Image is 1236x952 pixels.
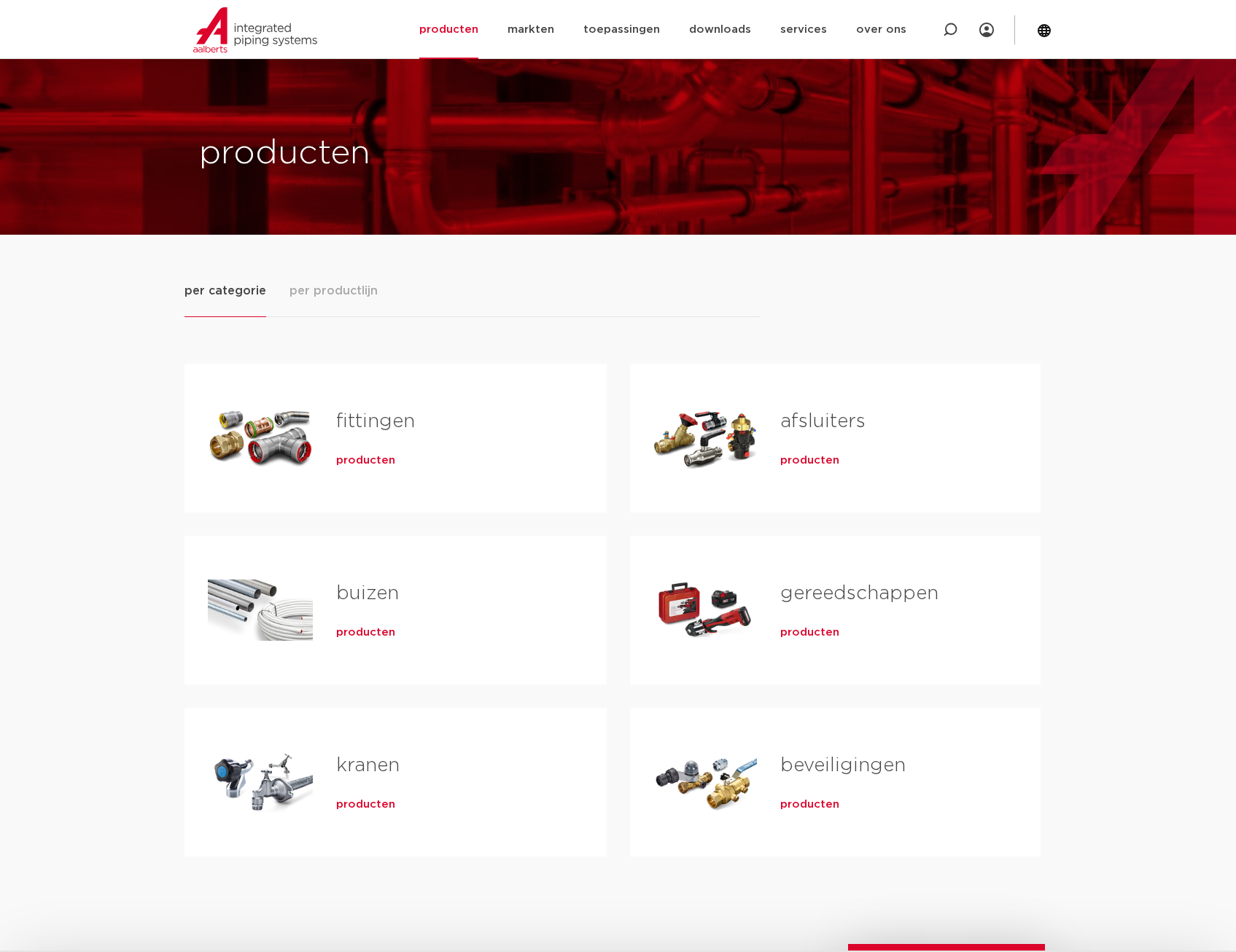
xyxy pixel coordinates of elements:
[336,453,395,468] a: producten
[780,625,839,640] a: producten
[780,584,938,603] a: gereedschappen
[780,453,839,468] a: producten
[199,130,611,177] h1: producten
[336,412,415,431] a: fittingen
[336,584,399,603] a: buizen
[780,756,906,775] a: beveiligingen
[184,281,1052,880] div: Tabs. Open items met enter of spatie, sluit af met escape en navigeer met de pijltoetsen.
[184,282,266,300] span: per categorie
[336,625,395,640] a: producten
[336,756,400,775] a: kranen
[289,282,378,300] span: per productlijn
[336,797,395,812] a: producten
[780,412,866,431] a: afsluiters
[780,797,839,812] a: producten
